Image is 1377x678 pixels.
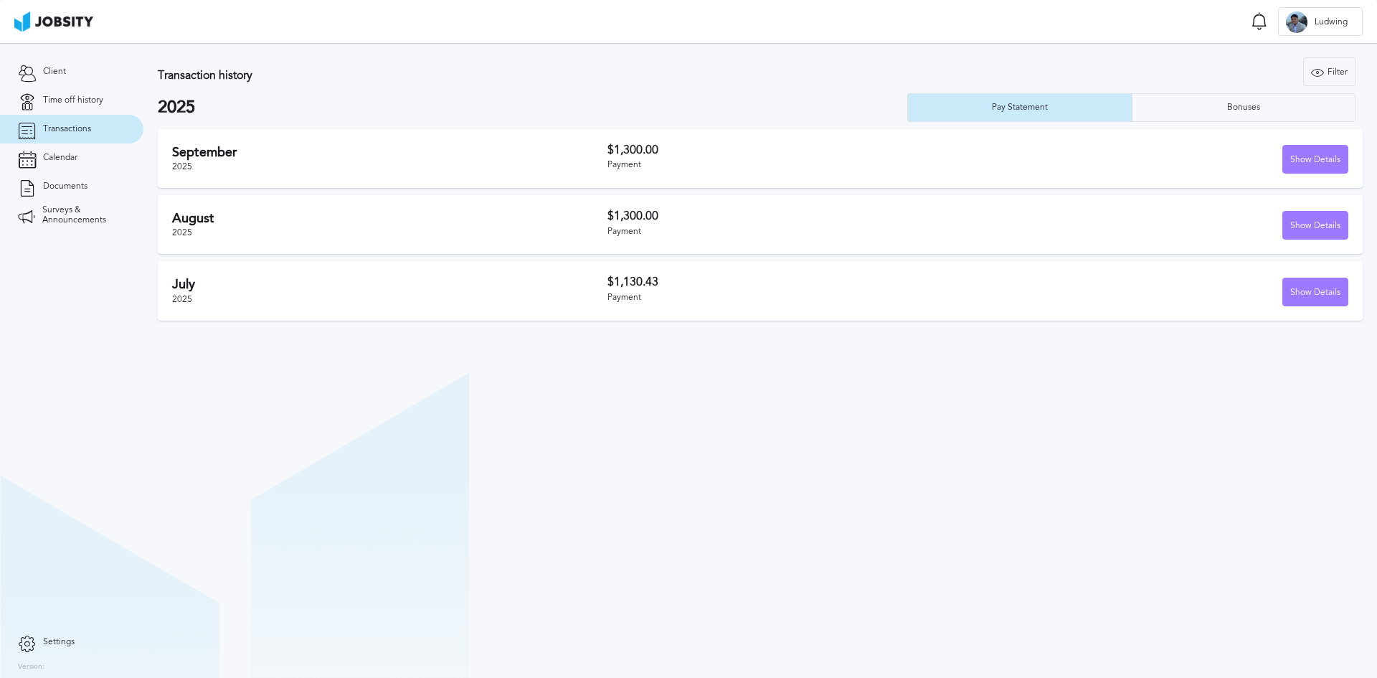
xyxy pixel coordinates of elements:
span: Ludwing [1307,17,1355,27]
button: Bonuses [1132,93,1356,122]
button: Pay Statement [907,93,1132,122]
span: Settings [43,637,75,647]
div: Show Details [1283,146,1348,174]
span: Documents [43,182,87,192]
span: Surveys & Announcements [42,205,126,225]
button: Show Details [1282,211,1348,240]
label: Version: [18,663,44,672]
h2: July [172,277,607,292]
h3: $1,300.00 [607,209,978,222]
div: L [1286,11,1307,33]
button: Show Details [1282,145,1348,174]
button: Filter [1303,57,1355,86]
span: Calendar [43,153,77,163]
span: Time off history [43,95,103,105]
h2: August [172,211,607,226]
span: 2025 [172,161,192,171]
button: Show Details [1282,278,1348,306]
div: Payment [607,293,978,303]
span: 2025 [172,227,192,237]
div: Payment [607,160,978,170]
span: 2025 [172,294,192,304]
h3: $1,300.00 [607,143,978,156]
div: Pay Statement [985,103,1055,113]
div: Show Details [1283,278,1348,307]
h2: September [172,145,607,160]
div: Filter [1304,58,1355,87]
span: Client [43,67,66,77]
h3: $1,130.43 [607,276,978,288]
h2: 2025 [158,98,907,118]
h3: Transaction history [158,69,813,82]
span: Transactions [43,124,91,134]
div: Show Details [1283,212,1348,240]
button: LLudwing [1278,7,1363,36]
img: ab4bad089aa723f57921c736e9817d99.png [14,11,93,32]
div: Bonuses [1220,103,1267,113]
div: Payment [607,227,978,237]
